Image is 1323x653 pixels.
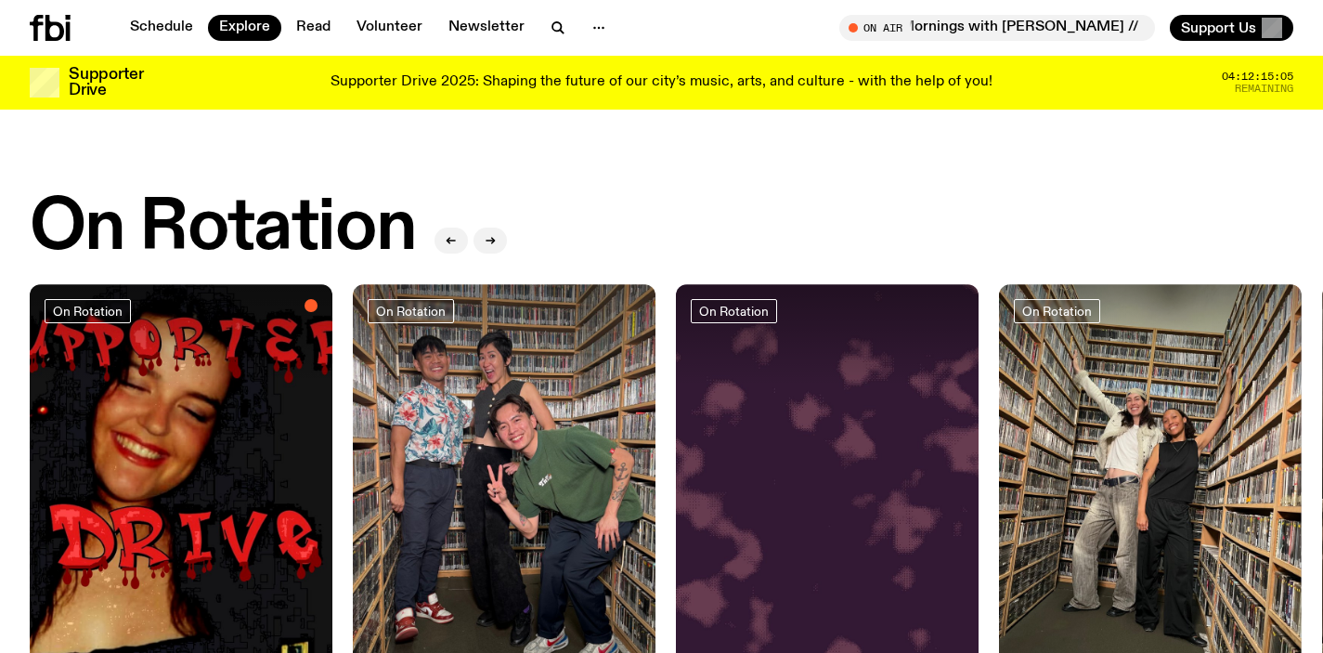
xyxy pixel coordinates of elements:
[1222,72,1293,82] span: 04:12:15:05
[1181,20,1256,36] span: Support Us
[376,305,446,319] span: On Rotation
[1014,299,1100,323] a: On Rotation
[699,305,769,319] span: On Rotation
[691,299,777,323] a: On Rotation
[53,305,123,319] span: On Rotation
[437,15,536,41] a: Newsletter
[331,74,992,91] p: Supporter Drive 2025: Shaping the future of our city’s music, arts, and culture - with the help o...
[1170,15,1293,41] button: Support Us
[345,15,434,41] a: Volunteer
[119,15,204,41] a: Schedule
[208,15,281,41] a: Explore
[69,67,143,98] h3: Supporter Drive
[1022,305,1092,319] span: On Rotation
[1235,84,1293,94] span: Remaining
[30,193,416,264] h2: On Rotation
[285,15,342,41] a: Read
[45,299,131,323] a: On Rotation
[368,299,454,323] a: On Rotation
[839,15,1155,41] button: On AirMornings with [PERSON_NAME] // SUPPORTER DRIVE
